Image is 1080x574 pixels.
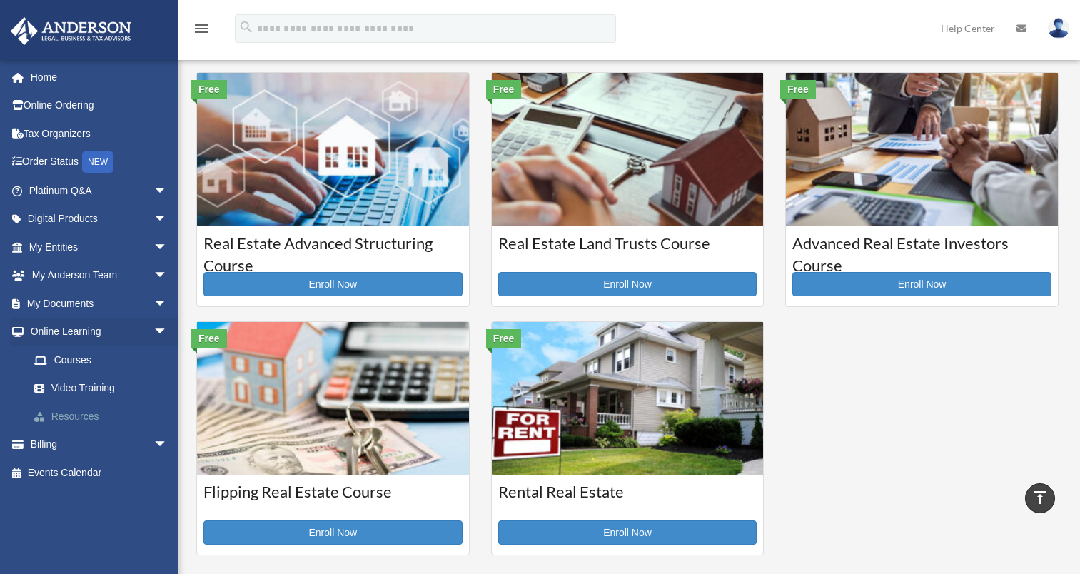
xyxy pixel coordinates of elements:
[153,289,182,318] span: arrow_drop_down
[10,119,189,148] a: Tax Organizers
[1025,483,1055,513] a: vertical_align_top
[20,346,182,374] a: Courses
[780,80,816,99] div: Free
[10,289,189,318] a: My Documentsarrow_drop_down
[1048,18,1069,39] img: User Pic
[203,520,463,545] a: Enroll Now
[1031,489,1049,506] i: vertical_align_top
[486,329,522,348] div: Free
[6,17,136,45] img: Anderson Advisors Platinum Portal
[153,205,182,234] span: arrow_drop_down
[191,329,227,348] div: Free
[10,91,189,120] a: Online Ordering
[10,148,189,177] a: Order StatusNEW
[82,151,113,173] div: NEW
[193,25,210,37] a: menu
[203,272,463,296] a: Enroll Now
[153,430,182,460] span: arrow_drop_down
[153,318,182,347] span: arrow_drop_down
[486,80,522,99] div: Free
[498,520,757,545] a: Enroll Now
[153,261,182,291] span: arrow_drop_down
[792,233,1051,268] h3: Advanced Real Estate Investors Course
[193,20,210,37] i: menu
[10,63,189,91] a: Home
[10,458,189,487] a: Events Calendar
[20,402,189,430] a: Resources
[10,261,189,290] a: My Anderson Teamarrow_drop_down
[238,19,254,35] i: search
[498,481,757,517] h3: Rental Real Estate
[153,233,182,262] span: arrow_drop_down
[10,176,189,205] a: Platinum Q&Aarrow_drop_down
[498,272,757,296] a: Enroll Now
[10,430,189,459] a: Billingarrow_drop_down
[10,205,189,233] a: Digital Productsarrow_drop_down
[153,176,182,206] span: arrow_drop_down
[20,374,189,403] a: Video Training
[792,272,1051,296] a: Enroll Now
[10,318,189,346] a: Online Learningarrow_drop_down
[191,80,227,99] div: Free
[203,233,463,268] h3: Real Estate Advanced Structuring Course
[10,233,189,261] a: My Entitiesarrow_drop_down
[498,233,757,268] h3: Real Estate Land Trusts Course
[203,481,463,517] h3: Flipping Real Estate Course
